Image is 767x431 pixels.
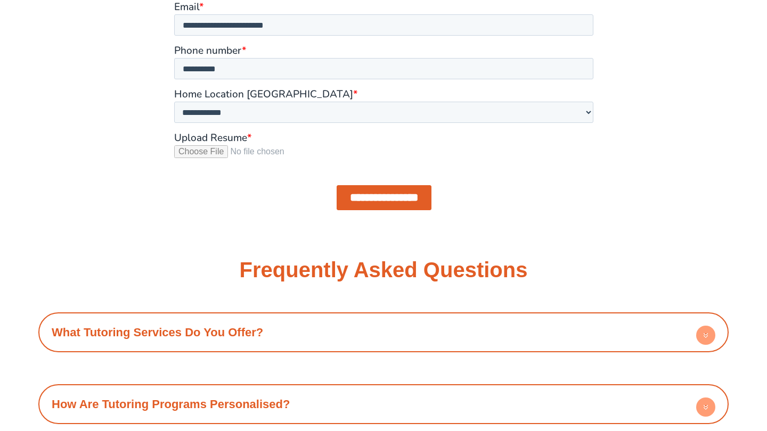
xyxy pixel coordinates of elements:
h4: How Are Tutoring Programs Personalised? [44,389,723,419]
iframe: Chat Widget [584,311,767,431]
a: What Tutoring Services Do You Offer? [52,326,263,339]
a: How Are Tutoring Programs Personalised? [52,397,290,411]
h3: Frequently Asked Questions [240,259,528,280]
h4: What Tutoring Services Do You Offer? [44,318,723,347]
